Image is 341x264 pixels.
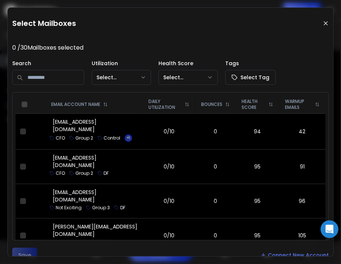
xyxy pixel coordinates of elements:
[120,239,125,245] p: DF
[279,184,325,218] td: 96
[92,70,151,85] button: Select...
[200,163,231,170] p: 0
[142,184,195,218] td: 0/10
[225,60,276,67] p: Tags
[236,184,279,218] td: 95
[56,135,65,141] p: CFO
[279,149,325,184] td: 91
[53,118,138,133] p: [EMAIL_ADDRESS][DOMAIN_NAME]
[158,60,218,67] p: Health Score
[104,135,120,141] p: Control
[236,149,279,184] td: 95
[56,239,82,245] p: Not Exciting
[158,70,218,85] button: Select...
[12,60,84,67] p: Search
[148,98,182,110] p: DAILY UTILIZATION
[125,134,132,142] button: +1
[92,239,110,245] p: Group 3
[53,223,138,238] p: [PERSON_NAME][EMAIL_ADDRESS][DOMAIN_NAME]
[285,98,312,110] p: WARMUP EMAILS
[75,170,93,176] p: Group 2
[120,205,125,211] p: DF
[142,113,195,149] td: 0/10
[92,205,110,211] p: Group 3
[242,98,266,110] p: HEALTH SCORE
[201,101,222,107] p: BOUNCES
[12,18,76,29] h1: Select Mailboxes
[200,232,231,239] p: 0
[56,205,82,211] p: Not Exciting
[53,188,138,203] p: [EMAIL_ADDRESS][DOMAIN_NAME]
[279,113,325,149] td: 42
[200,128,231,135] p: 0
[260,251,329,259] a: Connect New Account
[51,101,137,107] div: EMAIL ACCOUNT NAME
[225,70,276,85] button: Select Tag
[279,218,325,253] td: 105
[92,60,151,67] p: Utilization
[53,154,138,169] p: [EMAIL_ADDRESS][DOMAIN_NAME]
[142,149,195,184] td: 0/10
[104,170,109,176] p: DF
[236,113,279,149] td: 94
[142,218,195,253] td: 0/10
[200,197,231,205] p: 0
[56,170,65,176] p: CFO
[321,220,338,238] div: Open Intercom Messenger
[75,135,93,141] p: Group 2
[236,218,279,253] td: 95
[12,43,329,52] p: 0 / 30 Mailboxes selected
